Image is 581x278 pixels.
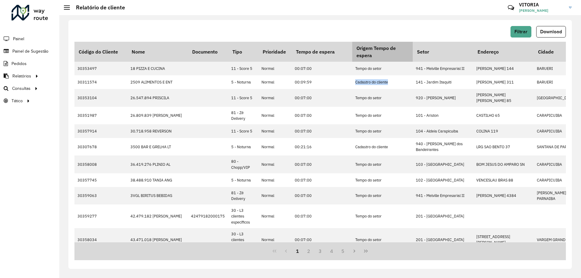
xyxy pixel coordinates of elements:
[228,187,258,204] td: 81 - Zé Delivery
[13,36,24,42] span: Painel
[74,107,127,124] td: 30351987
[292,89,352,106] td: 00:07:00
[473,187,534,204] td: [PERSON_NAME] 4384
[519,2,564,8] h3: VITORIA
[258,124,292,138] td: Normal
[519,8,564,13] span: [PERSON_NAME]
[188,204,228,228] td: 42479182000175
[473,62,534,75] td: [PERSON_NAME] 144
[473,107,534,124] td: CASTILHO 65
[352,155,413,173] td: Tempo do setor
[74,204,127,228] td: 30359277
[413,204,473,228] td: 201 - [GEOGRAPHIC_DATA]
[127,138,188,155] td: 3500 BAR E GRELHA LT
[510,26,531,38] button: Filtrar
[127,204,188,228] td: 42.479.182 [PERSON_NAME]
[292,245,303,257] button: 1
[74,89,127,106] td: 30353104
[514,29,527,34] span: Filtrar
[228,228,258,252] td: 30 - L3 clientes específicos
[292,228,352,252] td: 00:07:00
[413,155,473,173] td: 103 - [GEOGRAPHIC_DATA]
[127,173,188,187] td: 38.488.910 TANIA ANG
[413,173,473,187] td: 102 - [GEOGRAPHIC_DATA]
[473,75,534,89] td: [PERSON_NAME] 311
[352,138,413,155] td: Cadastro do cliente
[473,155,534,173] td: BOM JESUS DO AMPARO SN
[473,138,534,155] td: LRG SAO BENTO 37
[413,138,473,155] td: 940 - [PERSON_NAME] dos Bandeirantes
[292,107,352,124] td: 00:07:00
[12,85,31,92] span: Consultas
[70,4,125,11] h2: Relatório de cliente
[127,62,188,75] td: 18 PIZZA E CUCINA
[349,245,360,257] button: Next Page
[352,107,413,124] td: Tempo do setor
[292,138,352,155] td: 00:21:16
[228,75,258,89] td: 5 - Noturna
[337,245,349,257] button: 5
[228,62,258,75] td: 11 - Score 5
[228,138,258,155] td: 5 - Noturna
[413,62,473,75] td: 941 - Melville Empresarial II
[352,62,413,75] td: Tempo do setor
[188,42,228,62] th: Documento
[12,48,48,54] span: Painel de Sugestão
[127,75,188,89] td: 2509 ALIMENTOS E ENT
[292,75,352,89] td: 00:09:59
[12,73,31,79] span: Relatórios
[303,245,314,257] button: 2
[413,89,473,106] td: 920 - [PERSON_NAME]
[292,124,352,138] td: 00:07:00
[258,138,292,155] td: Normal
[413,42,473,62] th: Setor
[74,75,127,89] td: 30311574
[292,155,352,173] td: 00:07:00
[74,124,127,138] td: 30357914
[292,62,352,75] td: 00:07:00
[228,89,258,106] td: 11 - Score 5
[258,89,292,106] td: Normal
[352,42,413,62] th: Origem Tempo de espera
[473,89,534,106] td: [PERSON_NAME] [PERSON_NAME] 85
[258,75,292,89] td: Normal
[258,42,292,62] th: Prioridade
[360,245,372,257] button: Last Page
[258,107,292,124] td: Normal
[127,187,188,204] td: 3VGL BIRITUS BEBIDAS
[74,173,127,187] td: 30357745
[74,42,127,62] th: Código do Cliente
[536,26,566,38] button: Download
[326,245,337,257] button: 4
[413,75,473,89] td: 141 - Jardim Itaquiti
[352,187,413,204] td: Tempo do setor
[258,228,292,252] td: Normal
[292,204,352,228] td: 00:07:00
[127,155,188,173] td: 36.419.276 PLINIO AL
[228,124,258,138] td: 11 - Score 5
[352,173,413,187] td: Tempo do setor
[228,173,258,187] td: 5 - Noturna
[473,42,534,62] th: Endereço
[413,187,473,204] td: 941 - Melville Empresarial II
[292,42,352,62] th: Tempo de espera
[11,61,27,67] span: Pedidos
[127,89,188,106] td: 26.547.894 PRISCILA
[413,107,473,124] td: 101 - Ariston
[74,228,127,252] td: 30358034
[228,204,258,228] td: 30 - L3 clientes específicos
[127,107,188,124] td: 26.809.839 [PERSON_NAME]
[258,62,292,75] td: Normal
[228,107,258,124] td: 81 - Zé Delivery
[258,187,292,204] td: Normal
[352,75,413,89] td: Cadastro do cliente
[127,228,188,252] td: 43.471.018 [PERSON_NAME]
[540,29,562,34] span: Download
[473,173,534,187] td: VENCESLAU BRAS 88
[74,138,127,155] td: 30307678
[413,228,473,252] td: 201 - [GEOGRAPHIC_DATA]
[74,187,127,204] td: 30359063
[228,155,258,173] td: 80 - Chopp/VIP
[473,124,534,138] td: COLINA 119
[413,124,473,138] td: 104 - Aldeia Carapicuiba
